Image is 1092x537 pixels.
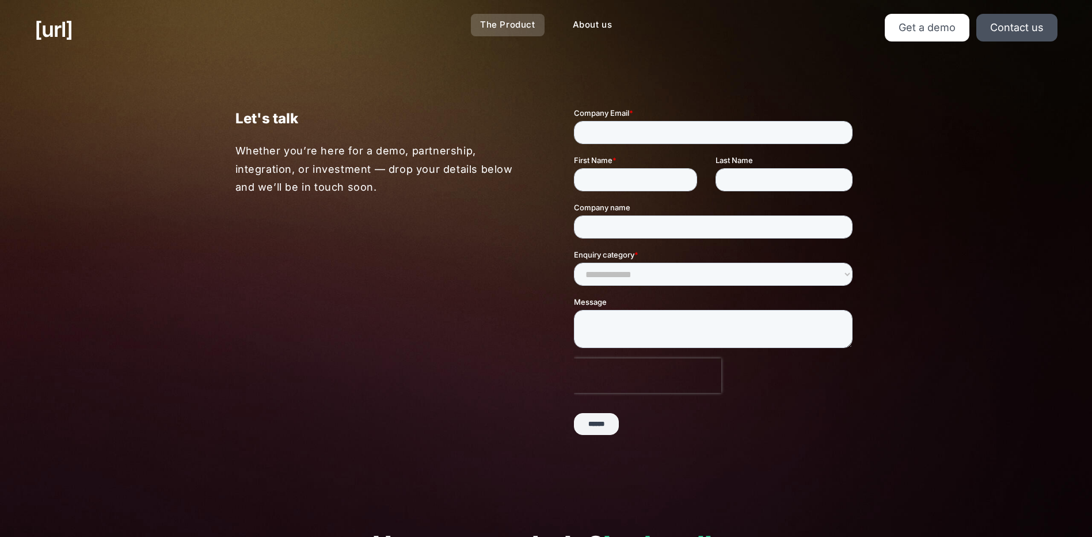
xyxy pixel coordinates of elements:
[235,107,519,130] p: Let's talk
[471,14,545,36] a: The Product
[235,142,519,196] p: Whether you’re here for a demo, partnership, integration, or investment — drop your details below...
[35,14,73,45] a: [URL]
[885,14,969,41] a: Get a demo
[574,107,857,455] iframe: Form 0
[564,14,622,36] a: About us
[976,14,1057,41] a: Contact us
